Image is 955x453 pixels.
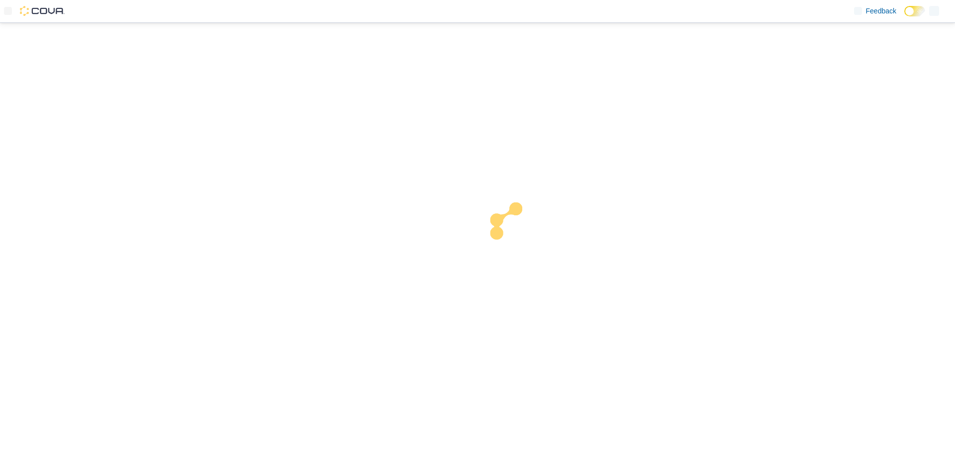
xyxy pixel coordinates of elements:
[850,1,900,21] a: Feedback
[477,195,552,270] img: cova-loader
[20,6,65,16] img: Cova
[904,6,925,16] input: Dark Mode
[866,6,896,16] span: Feedback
